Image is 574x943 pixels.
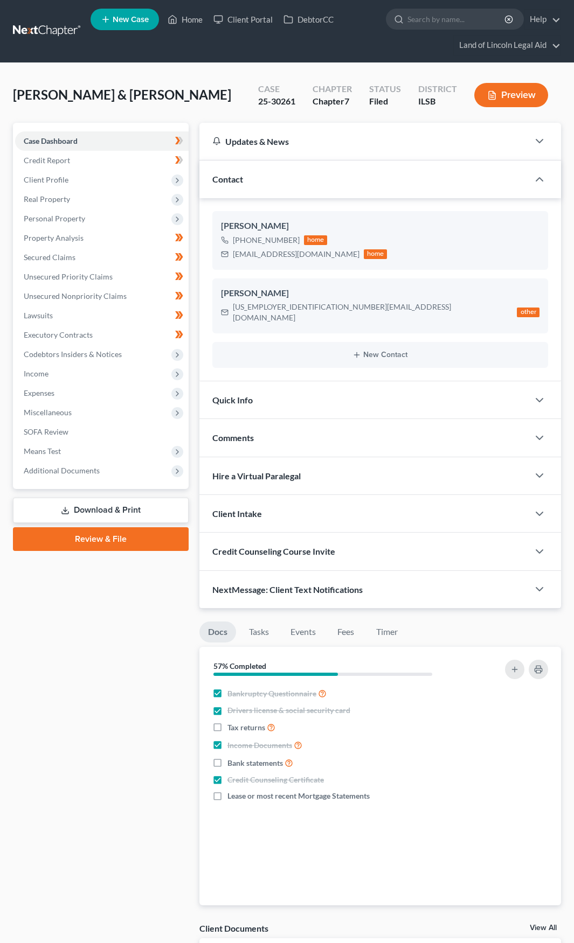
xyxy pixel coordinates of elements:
[282,621,324,642] a: Events
[162,10,208,29] a: Home
[368,621,406,642] a: Timer
[227,688,316,699] span: Bankruptcy Questionnaire
[517,308,540,317] div: other
[227,740,292,751] span: Income Documents
[369,95,401,108] div: Filed
[213,661,266,670] strong: 57% Completed
[313,95,352,108] div: Chapter
[24,272,113,281] span: Unsecured Priority Claims
[454,36,561,55] a: Land of Lincoln Legal Aid
[24,350,122,359] span: Codebtors Insiders & Notices
[240,621,278,642] a: Tasks
[199,621,236,642] a: Docs
[530,924,557,932] a: View All
[208,10,278,29] a: Client Portal
[13,527,189,551] a: Review & File
[418,83,457,95] div: District
[24,466,100,475] span: Additional Documents
[233,302,513,323] div: [US_EMPLOYER_IDENTIFICATION_NUMBER][EMAIL_ADDRESS][DOMAIN_NAME]
[24,136,78,145] span: Case Dashboard
[227,758,283,769] span: Bank statements
[24,194,70,204] span: Real Property
[212,584,363,595] span: NextMessage: Client Text Notifications
[227,705,350,716] span: Drivers license & social security card
[199,923,268,934] div: Client Documents
[113,16,149,24] span: New Case
[418,95,457,108] div: ILSB
[221,220,540,233] div: [PERSON_NAME]
[212,546,335,556] span: Credit Counseling Course Invite
[221,287,540,300] div: [PERSON_NAME]
[212,174,243,184] span: Contact
[24,175,68,184] span: Client Profile
[15,131,189,151] a: Case Dashboard
[258,95,295,108] div: 25-30261
[212,136,516,147] div: Updates & News
[407,9,506,29] input: Search by name...
[15,267,189,287] a: Unsecured Priority Claims
[227,774,324,785] span: Credit Counseling Certificate
[13,87,231,102] span: [PERSON_NAME] & [PERSON_NAME]
[24,291,127,301] span: Unsecured Nonpriority Claims
[24,427,68,436] span: SOFA Review
[24,214,85,223] span: Personal Property
[227,791,370,801] span: Lease or most recent Mortgage Statements
[474,83,548,107] button: Preview
[221,351,540,359] button: New Contact
[212,395,253,405] span: Quick Info
[24,446,61,456] span: Means Test
[329,621,363,642] a: Fees
[344,96,349,106] span: 7
[24,369,49,378] span: Income
[15,287,189,306] a: Unsecured Nonpriority Claims
[233,235,300,246] div: [PHONE_NUMBER]
[24,253,75,262] span: Secured Claims
[24,233,84,242] span: Property Analysis
[212,508,262,519] span: Client Intake
[15,306,189,325] a: Lawsuits
[15,248,189,267] a: Secured Claims
[13,498,189,523] a: Download & Print
[15,151,189,170] a: Credit Report
[24,330,93,339] span: Executory Contracts
[15,325,189,345] a: Executory Contracts
[227,722,265,733] span: Tax returns
[24,156,70,165] span: Credit Report
[369,83,401,95] div: Status
[15,228,189,248] a: Property Analysis
[24,408,72,417] span: Miscellaneous
[15,422,189,442] a: SOFA Review
[212,471,301,481] span: Hire a Virtual Paralegal
[212,432,254,443] span: Comments
[524,10,561,29] a: Help
[364,249,388,259] div: home
[258,83,295,95] div: Case
[304,235,328,245] div: home
[24,388,54,397] span: Expenses
[24,311,53,320] span: Lawsuits
[233,249,359,260] div: [EMAIL_ADDRESS][DOMAIN_NAME]
[313,83,352,95] div: Chapter
[278,10,339,29] a: DebtorCC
